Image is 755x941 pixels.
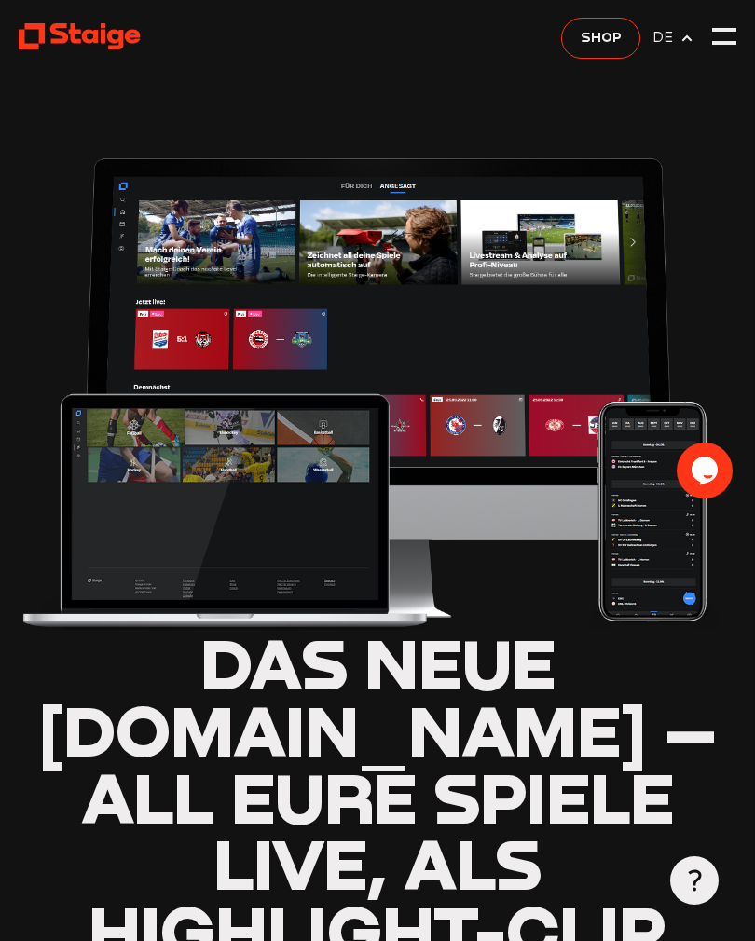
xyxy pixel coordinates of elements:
[561,18,640,59] a: Shop
[581,27,622,48] span: Shop
[677,443,736,498] iframe: chat widget
[19,145,737,630] img: staige-tv-mockup.png
[652,27,679,48] span: DE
